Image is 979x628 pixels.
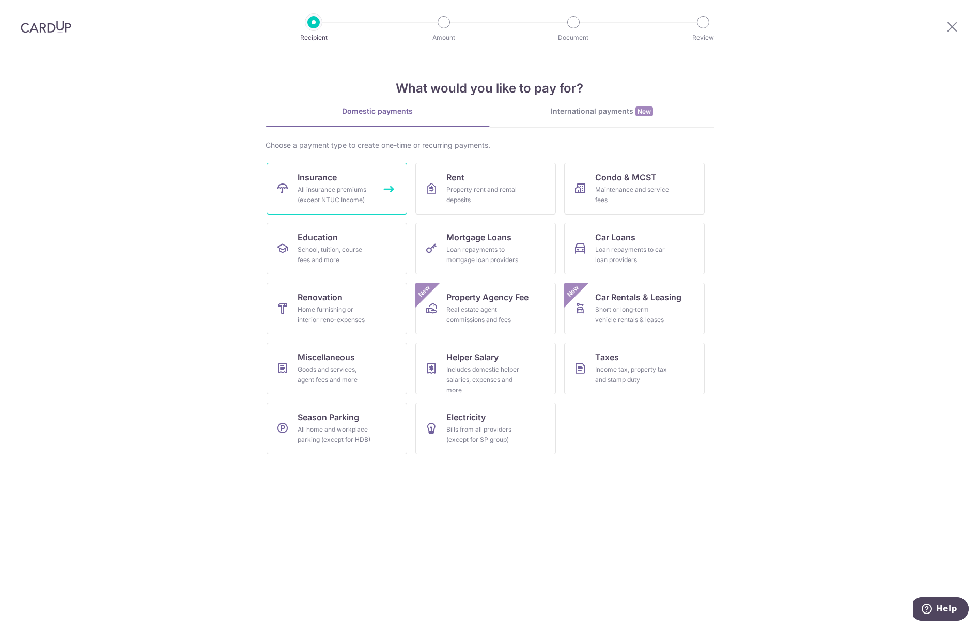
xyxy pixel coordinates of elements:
[267,403,407,454] a: Season ParkingAll home and workplace parking (except for HDB)
[275,33,352,43] p: Recipient
[266,79,714,98] h4: What would you like to pay for?
[446,231,511,243] span: Mortgage Loans
[595,244,670,265] div: Loan repayments to car loan providers
[415,163,556,215] a: RentProperty rent and rental deposits
[266,140,714,150] div: Choose a payment type to create one-time or recurring payments.
[446,364,521,395] div: Includes domestic helper salaries, expenses and more
[595,304,670,325] div: Short or long‑term vehicle rentals & leases
[406,33,482,43] p: Amount
[298,411,359,423] span: Season Parking
[267,163,407,215] a: InsuranceAll insurance premiums (except NTUC Income)
[595,291,681,303] span: Car Rentals & Leasing
[266,106,490,116] div: Domestic payments
[298,364,372,385] div: Goods and services, agent fees and more
[446,291,529,303] span: Property Agency Fee
[298,304,372,325] div: Home furnishing or interior reno-expenses
[595,351,619,363] span: Taxes
[415,223,556,274] a: Mortgage LoansLoan repayments to mortgage loan providers
[446,185,521,205] div: Property rent and rental deposits
[595,364,670,385] div: Income tax, property tax and stamp duty
[415,403,556,454] a: ElectricityBills from all providers (except for SP group)
[23,7,44,17] span: Help
[415,283,556,334] a: Property Agency FeeReal estate agent commissions and feesNew
[298,244,372,265] div: School, tuition, course fees and more
[564,283,581,300] span: New
[267,343,407,394] a: MiscellaneousGoods and services, agent fees and more
[298,291,343,303] span: Renovation
[564,283,705,334] a: Car Rentals & LeasingShort or long‑term vehicle rentals & leasesNew
[267,283,407,334] a: RenovationHome furnishing or interior reno-expenses
[535,33,612,43] p: Document
[298,231,338,243] span: Education
[564,343,705,394] a: TaxesIncome tax, property tax and stamp duty
[298,185,372,205] div: All insurance premiums (except NTUC Income)
[635,106,653,116] span: New
[564,163,705,215] a: Condo & MCSTMaintenance and service fees
[415,343,556,394] a: Helper SalaryIncludes domestic helper salaries, expenses and more
[415,283,432,300] span: New
[446,244,521,265] div: Loan repayments to mortgage loan providers
[595,171,657,183] span: Condo & MCST
[298,171,337,183] span: Insurance
[446,424,521,445] div: Bills from all providers (except for SP group)
[595,185,670,205] div: Maintenance and service fees
[298,351,355,363] span: Miscellaneous
[21,21,71,33] img: CardUp
[490,106,714,117] div: International payments
[665,33,741,43] p: Review
[298,424,372,445] div: All home and workplace parking (except for HDB)
[267,223,407,274] a: EducationSchool, tuition, course fees and more
[446,351,499,363] span: Helper Salary
[446,171,464,183] span: Rent
[446,411,486,423] span: Electricity
[564,223,705,274] a: Car LoansLoan repayments to car loan providers
[595,231,635,243] span: Car Loans
[446,304,521,325] div: Real estate agent commissions and fees
[913,597,969,623] iframe: Opens a widget where you can find more information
